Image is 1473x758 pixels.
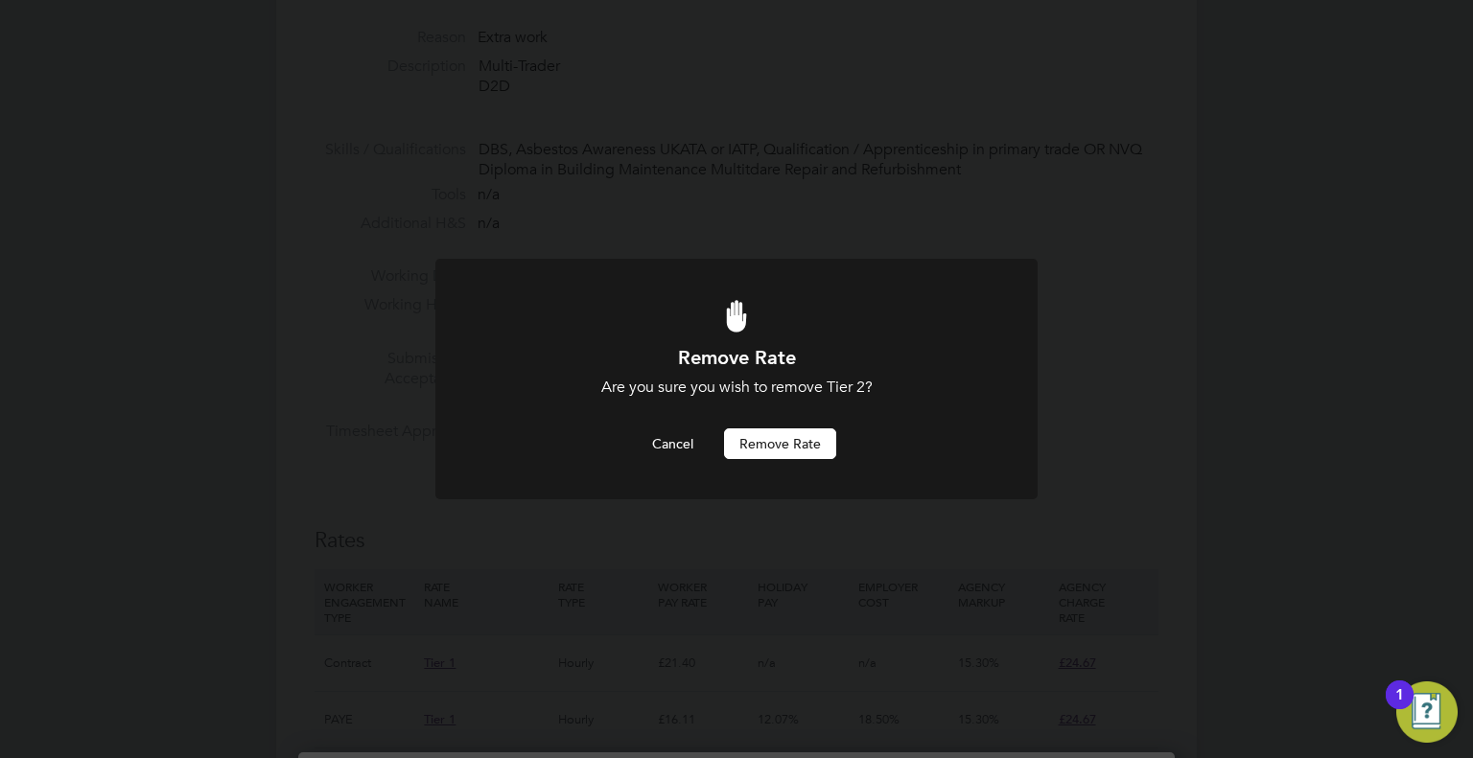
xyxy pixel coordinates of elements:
button: Open Resource Center, 1 new notification [1396,681,1458,743]
div: 1 [1395,695,1404,720]
div: Are you sure you wish to remove Tier 2? [487,378,986,398]
h1: Remove Rate [487,345,986,370]
button: Remove rate [724,428,836,459]
button: Cancel [637,428,709,459]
